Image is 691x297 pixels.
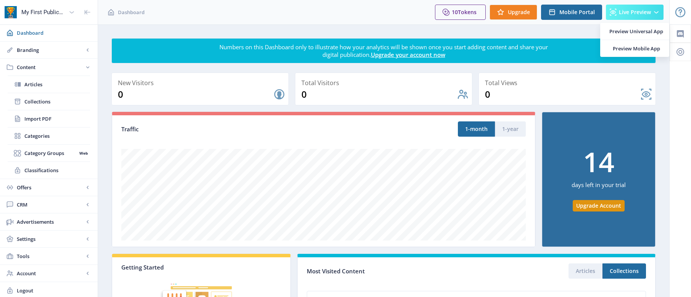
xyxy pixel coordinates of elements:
[5,6,17,18] img: app-icon.png
[602,263,646,279] button: Collections
[17,46,84,54] span: Branding
[573,200,625,211] button: Upgrade Account
[118,88,273,100] div: 0
[8,110,90,127] a: Import PDF
[606,5,664,20] button: Live Preview
[121,263,281,271] div: Getting Started
[572,175,626,200] div: days left in your trial
[485,77,652,88] div: Total Views
[8,145,90,161] a: Category GroupsWeb
[17,270,84,277] span: Account
[458,121,495,137] button: 1-month
[24,115,90,123] span: Import PDF
[24,98,90,105] span: Collections
[118,8,145,16] span: Dashboard
[77,149,90,157] nb-badge: Web
[17,201,84,208] span: CRM
[17,218,84,226] span: Advertisements
[8,162,90,179] a: Classifications
[17,184,84,191] span: Offers
[609,27,663,35] span: Preview Universal App
[569,263,602,279] button: Articles
[495,121,526,137] button: 1-year
[435,5,486,20] button: 10Tokens
[17,29,92,37] span: Dashboard
[307,265,477,277] div: Most Visited Content
[458,8,477,16] span: Tokens
[219,43,549,58] div: Numbers on this Dashboard only to illustrate how your analytics will be shown once you start addi...
[8,128,90,144] a: Categories
[371,51,445,58] a: Upgrade your account now
[24,166,90,174] span: Classifications
[8,76,90,93] a: Articles
[490,5,537,20] button: Upgrade
[541,5,602,20] button: Mobile Portal
[619,9,651,15] span: Live Preview
[559,9,595,15] span: Mobile Portal
[17,235,84,243] span: Settings
[508,9,530,15] span: Upgrade
[600,40,669,57] a: Preview Mobile App
[17,252,84,260] span: Tools
[121,125,324,134] div: Traffic
[301,88,457,100] div: 0
[21,4,66,21] div: My First Publication
[17,287,92,294] span: Logout
[301,77,469,88] div: Total Visitors
[24,81,90,88] span: Articles
[17,63,84,71] span: Content
[24,149,77,157] span: Category Groups
[600,23,669,40] a: Preview Universal App
[609,45,663,52] span: Preview Mobile App
[24,132,90,140] span: Categories
[118,77,285,88] div: New Visitors
[583,148,614,175] div: 14
[485,88,640,100] div: 0
[8,93,90,110] a: Collections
